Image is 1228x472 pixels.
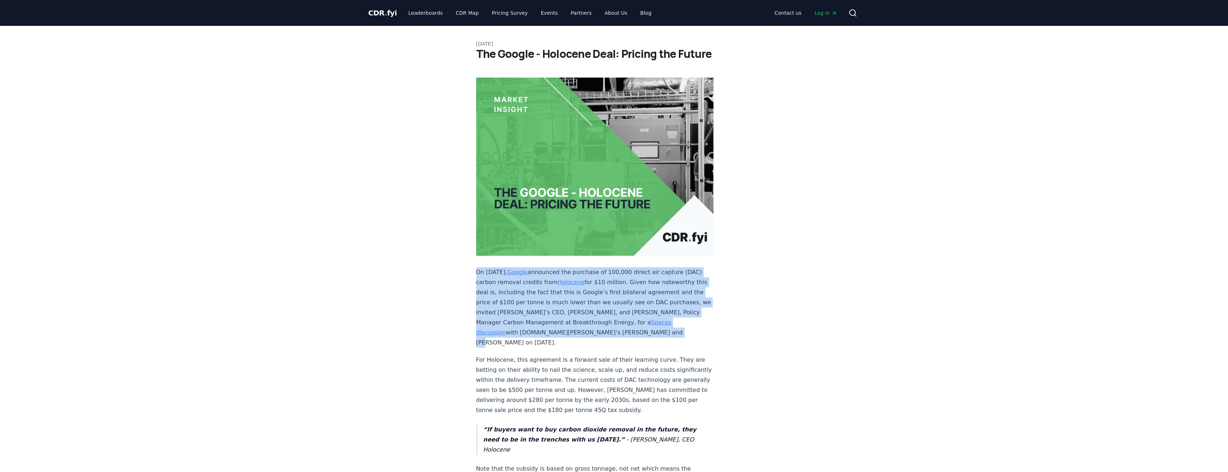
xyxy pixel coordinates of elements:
[476,47,752,60] h1: The Google - Holocene Deal: Pricing the Future
[486,6,533,19] a: Pricing Survey
[476,40,752,47] p: [DATE]
[476,425,714,455] blockquote: - [PERSON_NAME], CEO Holocene
[476,355,714,415] p: For Holocene, this agreement is a forward sale of their learning curve. They are betting on their...
[635,6,657,19] a: Blog
[769,6,807,19] a: Contact us
[476,78,714,256] img: blog post image
[558,279,585,286] a: Holocene
[368,9,397,17] span: CDR fyi
[403,6,657,19] nav: Main
[476,267,714,348] p: On [DATE], announced the purchase of 100,000 direct air capture (DAC) carbon removal credits from...
[809,6,842,19] a: Log in
[403,6,449,19] a: Leaderboards
[535,6,564,19] a: Events
[599,6,633,19] a: About Us
[769,6,842,19] nav: Main
[483,426,696,443] strong: “If buyers want to buy carbon dioxide removal in the future, they need to be in the trenches with...
[565,6,597,19] a: Partners
[507,269,528,276] a: Google
[450,6,484,19] a: CDR Map
[368,8,397,18] a: CDR.fyi
[385,9,387,17] span: .
[814,9,837,17] span: Log in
